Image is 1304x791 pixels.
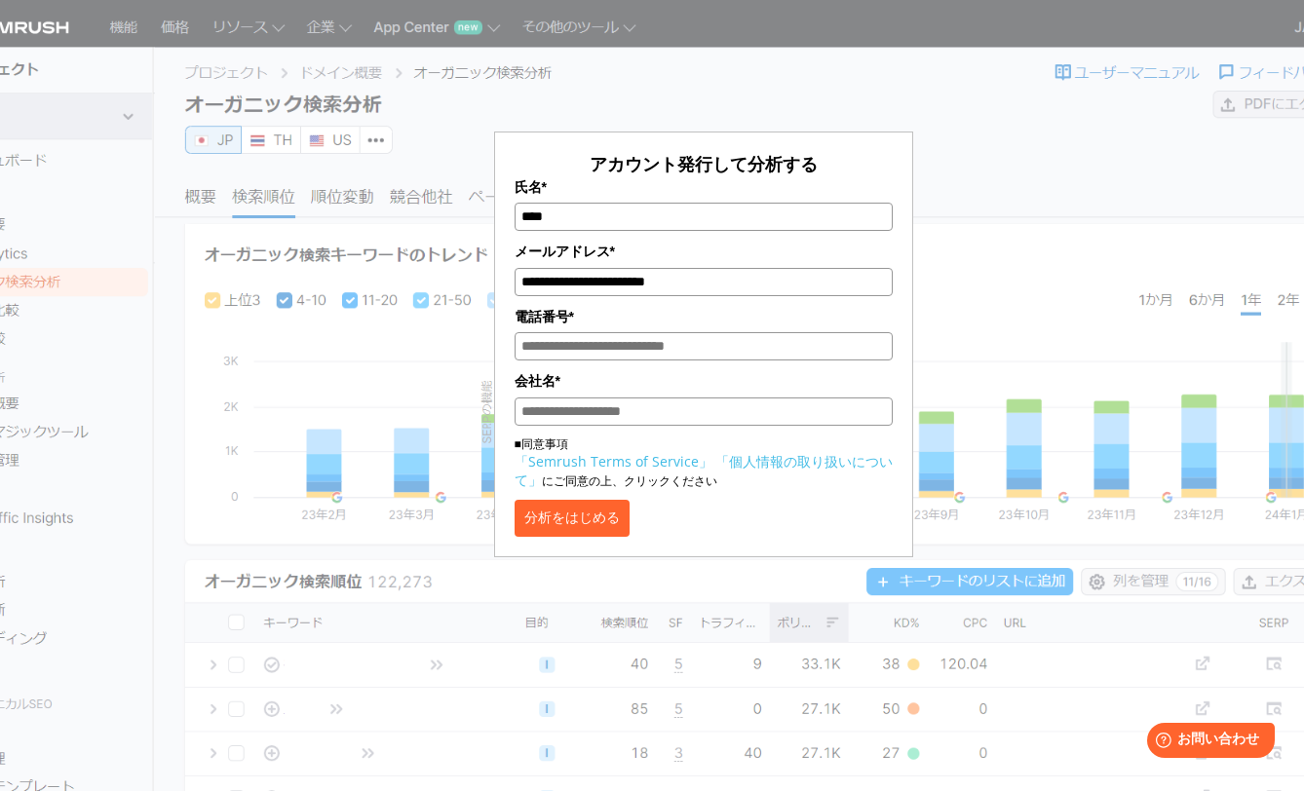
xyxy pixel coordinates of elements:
button: 分析をはじめる [515,500,630,537]
span: アカウント発行して分析する [590,152,818,175]
a: 「Semrush Terms of Service」 [515,452,712,471]
label: メールアドレス* [515,241,893,262]
p: ■同意事項 にご同意の上、クリックください [515,435,893,490]
label: 電話番号* [515,306,893,327]
iframe: Help widget launcher [1131,715,1283,770]
a: 「個人情報の取り扱いについて」 [515,452,893,489]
